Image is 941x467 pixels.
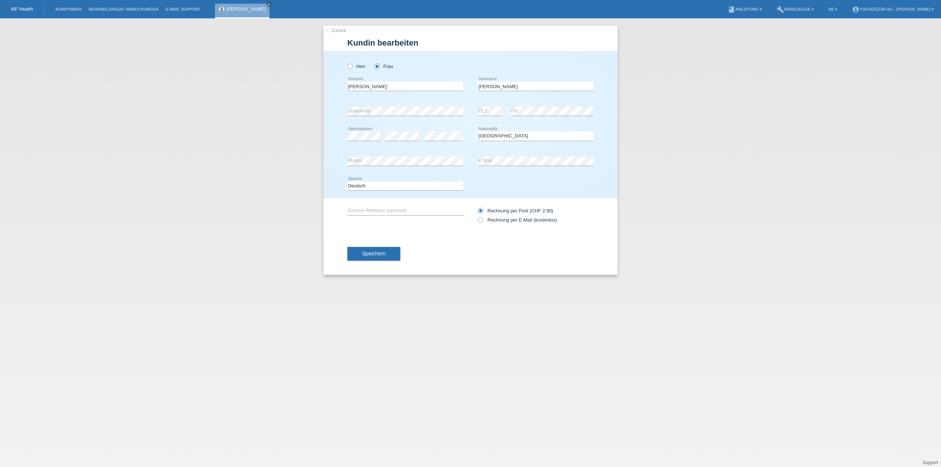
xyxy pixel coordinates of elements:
i: build [777,6,784,13]
a: Support [923,460,938,465]
h1: Kundin bearbeiten [347,38,594,47]
input: Rechnung per Post (CHF 2.90) [478,208,483,217]
a: account_circleYOUSEEZüRi AG - [PERSON_NAME] ▾ [848,7,937,11]
a: close [266,2,272,7]
a: ← Zurück [325,28,346,33]
a: Behandlungen / Abbuchungen [85,7,162,11]
a: MF Health [11,6,33,12]
a: E-Mail Support [162,7,204,11]
a: [PERSON_NAME] [226,6,266,12]
input: Herr [347,64,352,68]
label: Frau [374,64,393,69]
a: DE ▾ [825,7,841,11]
a: bookAnleitung ▾ [724,7,766,11]
label: Herr [347,64,366,69]
input: Frau [374,64,379,68]
a: buildWerkzeuge ▾ [773,7,817,11]
input: Rechnung per E-Mail (kostenlos) [478,217,483,226]
label: Rechnung per E-Mail (kostenlos) [478,217,557,223]
a: Kund*innen [52,7,85,11]
label: Rechnung per Post (CHF 2.90) [478,208,553,213]
i: account_circle [852,6,859,13]
i: close [267,3,271,6]
span: Speichern [362,251,386,256]
button: Speichern [347,247,400,261]
i: book [728,6,735,13]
